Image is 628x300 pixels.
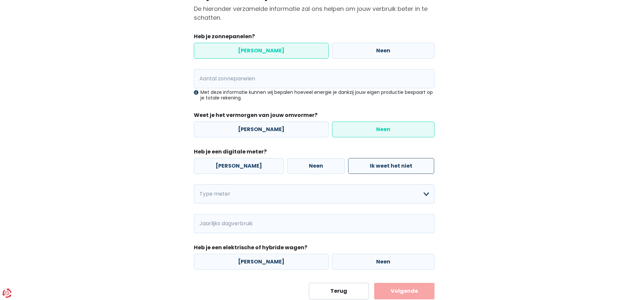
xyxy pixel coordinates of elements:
button: Volgende [374,283,434,299]
div: Met deze informatie kunnen wij bepalen hoeveel energie je dankzij jouw eigen productie bespaart o... [194,90,434,101]
legend: Heb je zonnepanelen? [194,33,434,43]
legend: Weet je het vermorgen van jouw omvormer? [194,111,434,122]
label: [PERSON_NAME] [194,158,284,174]
label: Neen [332,122,434,137]
legend: Heb je een digitale meter? [194,148,434,158]
label: [PERSON_NAME] [194,254,329,270]
label: Neen [332,43,434,59]
label: [PERSON_NAME] [194,122,329,137]
label: Ik weet het niet [348,158,434,174]
p: De hieronder verzamelde informatie zal ons helpen om jouw verbruik beter in te schatten. [194,4,434,22]
button: Terug [309,283,369,299]
span: kWh [194,214,212,233]
legend: Heb je een elektrische of hybride wagen? [194,244,434,254]
label: Neen [332,254,434,270]
label: [PERSON_NAME] [194,43,329,59]
label: Neen [287,158,345,174]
